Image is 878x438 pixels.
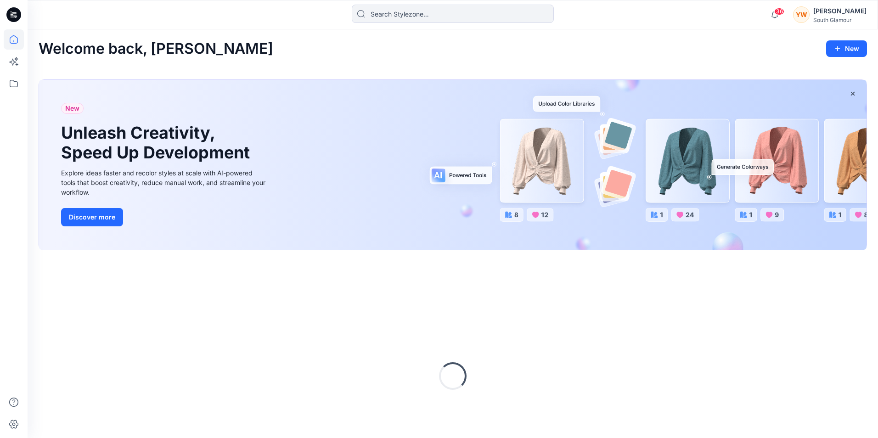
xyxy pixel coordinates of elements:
div: [PERSON_NAME] [813,6,867,17]
h1: Unleash Creativity, Speed Up Development [61,123,254,163]
button: New [826,40,867,57]
input: Search Stylezone… [352,5,554,23]
h2: Welcome back, [PERSON_NAME] [39,40,273,57]
button: Discover more [61,208,123,226]
span: New [65,103,79,114]
div: Explore ideas faster and recolor styles at scale with AI-powered tools that boost creativity, red... [61,168,268,197]
div: YW [793,6,810,23]
div: South Glamour [813,17,867,23]
span: 36 [774,8,784,15]
a: Discover more [61,208,268,226]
